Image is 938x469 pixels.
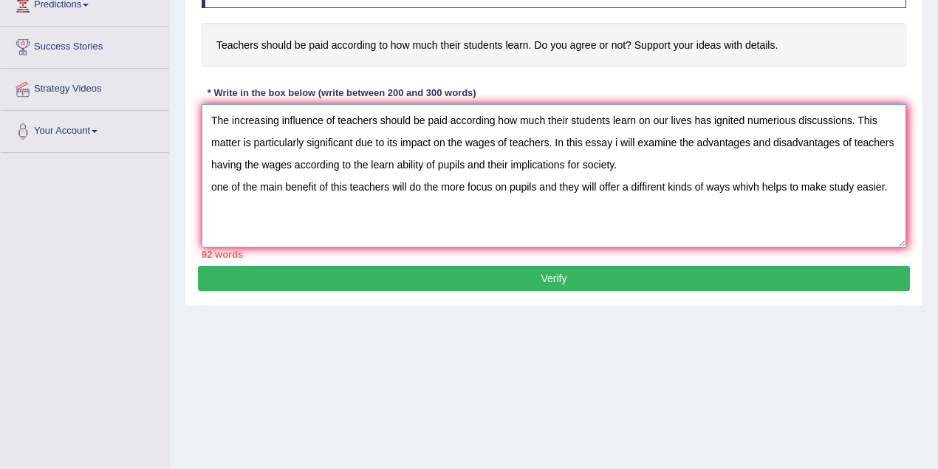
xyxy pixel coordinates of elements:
[1,111,169,148] a: Your Account
[1,69,169,106] a: Strategy Videos
[202,23,906,68] h4: Teachers should be paid according to how much their students learn. Do you agree or not? Support ...
[202,86,482,100] div: * Write in the box below (write between 200 and 300 words)
[198,266,910,291] button: Verify
[1,27,169,64] a: Success Stories
[202,247,906,261] div: 92 words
